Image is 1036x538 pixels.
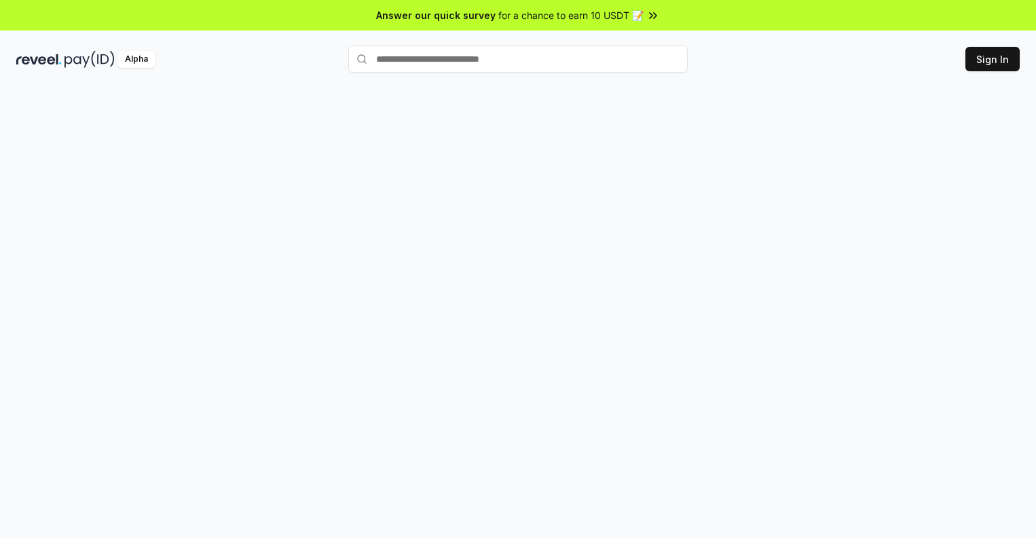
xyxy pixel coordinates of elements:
[965,47,1020,71] button: Sign In
[376,8,496,22] span: Answer our quick survey
[64,51,115,68] img: pay_id
[16,51,62,68] img: reveel_dark
[498,8,644,22] span: for a chance to earn 10 USDT 📝
[117,51,155,68] div: Alpha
